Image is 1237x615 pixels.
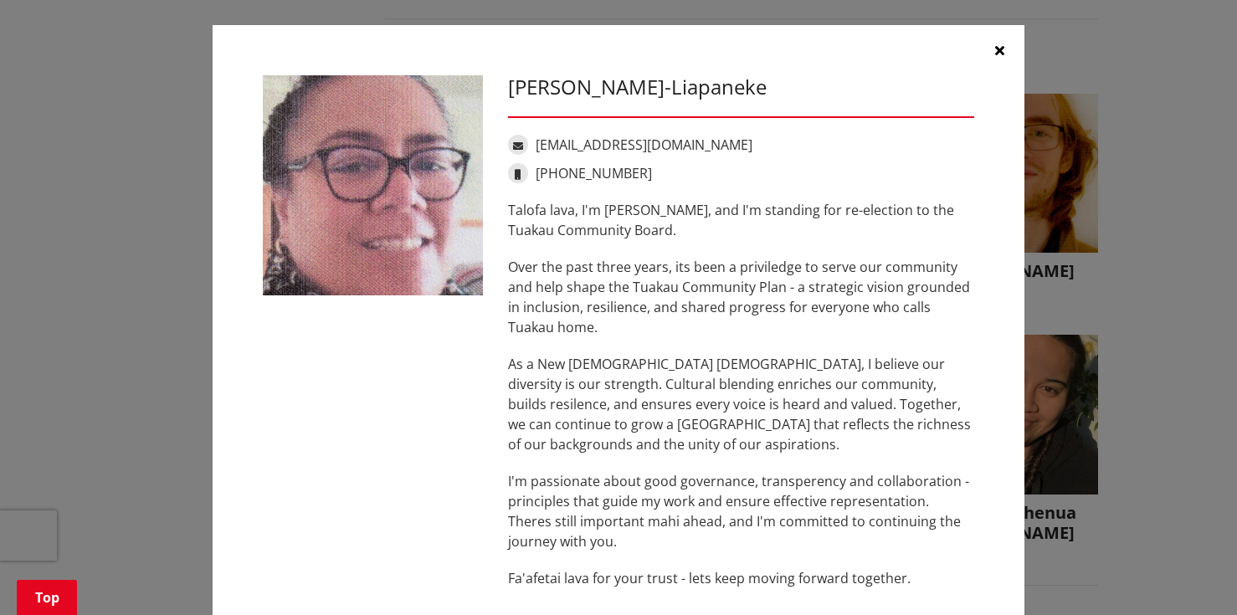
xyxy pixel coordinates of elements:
p: As a New [DEMOGRAPHIC_DATA] [DEMOGRAPHIC_DATA], I believe our diversity is our strength. Cultural... [508,354,974,454]
iframe: Messenger Launcher [1160,545,1220,605]
a: [EMAIL_ADDRESS][DOMAIN_NAME] [536,136,752,154]
p: Over the past three years, its been a priviledge to serve our community and help shape the Tuakau... [508,257,974,337]
h3: [PERSON_NAME]-Liapaneke [508,75,974,100]
p: I'm passionate about good governance, transperency and collaboration - principles that guide my w... [508,471,974,551]
p: Talofa lava, I'm [PERSON_NAME], and I'm standing for re-election to the Tuakau Community Board. [508,200,974,240]
img: WO-B-TU__TEMA-LIAPANEKE_G__AtNkf [263,75,483,295]
a: [PHONE_NUMBER] [536,164,652,182]
p: Fa'afetai lava for your trust - lets keep moving forward together. [508,568,974,588]
a: Top [17,580,77,615]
